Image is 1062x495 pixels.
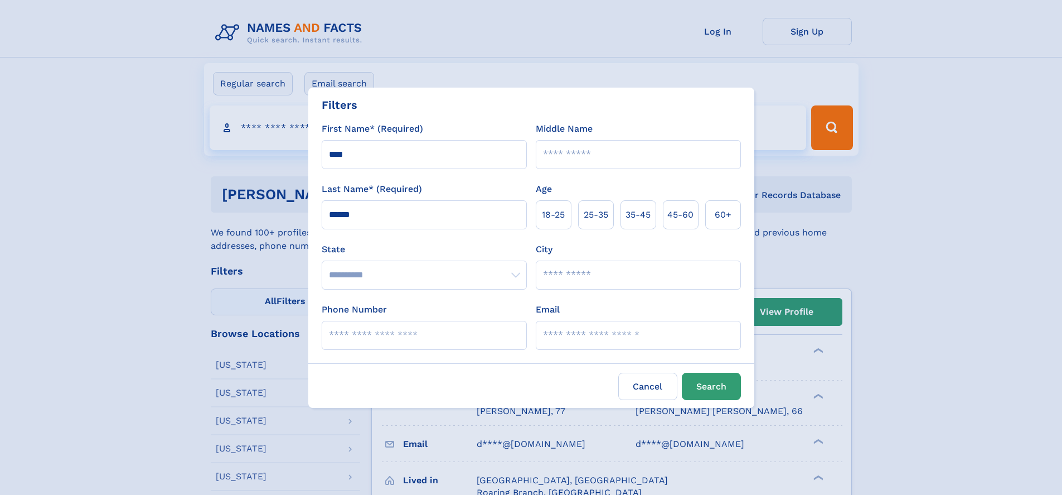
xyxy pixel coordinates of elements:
span: 18‑25 [542,208,565,222]
label: Age [536,182,552,196]
label: Last Name* (Required) [322,182,422,196]
label: First Name* (Required) [322,122,423,136]
label: Email [536,303,560,316]
label: City [536,243,552,256]
button: Search [682,373,741,400]
label: Phone Number [322,303,387,316]
span: 60+ [715,208,731,222]
span: 45‑60 [667,208,694,222]
label: Middle Name [536,122,593,136]
label: State [322,243,527,256]
label: Cancel [618,373,677,400]
span: 25‑35 [584,208,608,222]
div: Filters [322,97,357,113]
span: 35‑45 [625,208,651,222]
